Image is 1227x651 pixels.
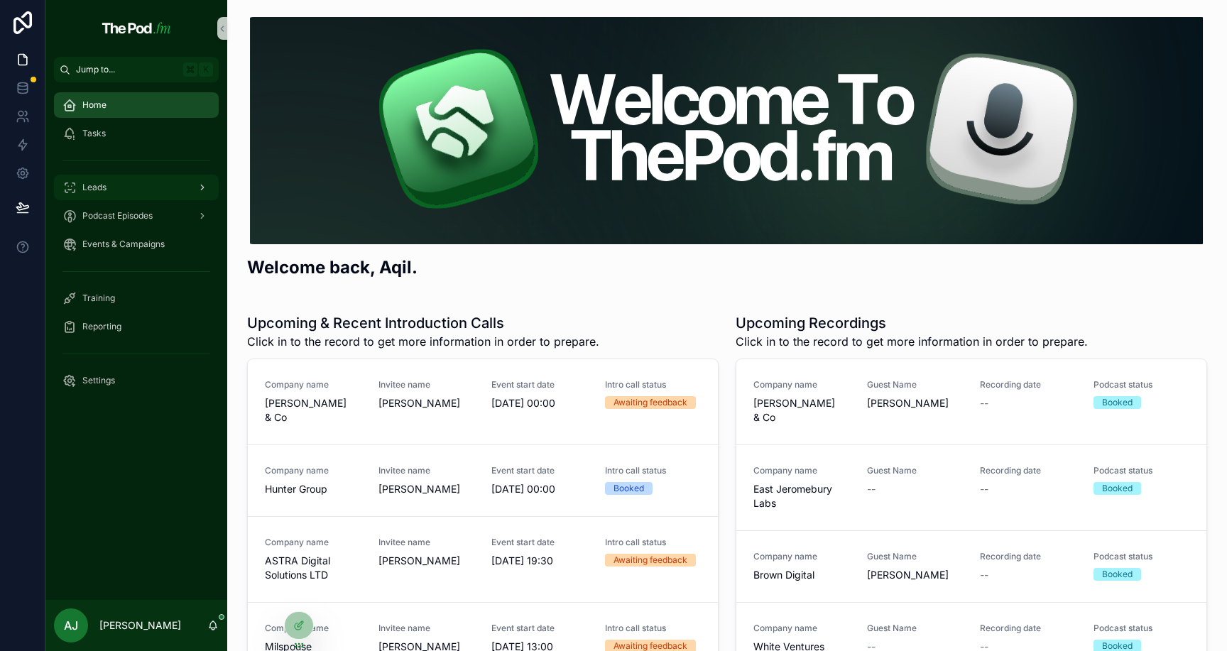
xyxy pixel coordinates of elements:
div: Booked [1102,568,1133,581]
span: Guest Name [867,379,964,390]
span: Company name [265,537,361,548]
span: Recording date [980,623,1076,634]
span: Invitee name [378,465,475,476]
span: Invitee name [378,379,475,390]
span: [DATE] 00:00 [491,396,588,410]
span: Podcast status [1094,551,1190,562]
span: Events & Campaigns [82,239,165,250]
span: Leads [82,182,107,193]
span: Recording date [980,551,1076,562]
span: Guest Name [867,465,964,476]
span: Event start date [491,465,588,476]
span: [PERSON_NAME] [378,396,475,410]
div: Booked [1102,482,1133,495]
span: Podcast Episodes [82,210,153,221]
span: -- [980,396,988,410]
div: Awaiting feedback [613,396,687,409]
span: Tasks [82,128,106,139]
p: [PERSON_NAME] [99,618,181,633]
span: Brown Digital [753,568,850,582]
a: Company name[PERSON_NAME] & CoInvitee name[PERSON_NAME]Event start date[DATE] 00:00Intro call sta... [248,359,718,444]
span: [PERSON_NAME] [378,482,475,496]
span: Event start date [491,623,588,634]
span: Training [82,292,115,304]
a: Events & Campaigns [54,231,219,257]
a: Leads [54,175,219,200]
span: K [200,64,212,75]
span: [PERSON_NAME] [867,568,964,582]
a: Company nameBrown DigitalGuest Name[PERSON_NAME]Recording date--Podcast statusBooked [736,530,1206,602]
span: Podcast status [1094,465,1190,476]
a: Home [54,92,219,118]
div: Booked [1102,396,1133,409]
span: Click in to the record to get more information in order to prepare. [736,333,1088,350]
span: Intro call status [605,537,702,548]
a: Tasks [54,121,219,146]
span: Invitee name [378,537,475,548]
a: Company nameEast Jeromebury LabsGuest Name--Recording date--Podcast statusBooked [736,444,1206,530]
span: -- [980,482,988,496]
span: [PERSON_NAME] [378,554,475,568]
span: Company name [265,623,361,634]
div: scrollable content [45,82,227,412]
img: App logo [98,17,174,40]
span: Company name [265,465,361,476]
h2: Welcome back, Aqil. [247,256,418,279]
span: Company name [753,623,850,634]
span: Intro call status [605,623,702,634]
span: Recording date [980,379,1076,390]
span: [PERSON_NAME] & Co [265,396,361,425]
span: -- [867,482,876,496]
span: Company name [753,465,850,476]
a: Training [54,285,219,311]
a: Company nameHunter GroupInvitee name[PERSON_NAME]Event start date[DATE] 00:00Intro call statusBooked [248,444,718,516]
span: Jump to... [76,64,178,75]
span: [DATE] 19:30 [491,554,588,568]
button: Jump to...K [54,57,219,82]
a: Podcast Episodes [54,203,219,229]
span: Reporting [82,321,121,332]
span: -- [980,568,988,582]
span: Settings [82,375,115,386]
span: [PERSON_NAME] [867,396,964,410]
span: [DATE] 00:00 [491,482,588,496]
span: Event start date [491,379,588,390]
a: Settings [54,368,219,393]
span: Invitee name [378,623,475,634]
span: Event start date [491,537,588,548]
span: Hunter Group [265,482,361,496]
h1: Upcoming & Recent Introduction Calls [247,313,599,333]
h1: Upcoming Recordings [736,313,1088,333]
span: Guest Name [867,551,964,562]
span: Recording date [980,465,1076,476]
span: East Jeromebury Labs [753,482,850,510]
span: [PERSON_NAME] & Co [753,396,850,425]
span: Company name [265,379,361,390]
span: Guest Name [867,623,964,634]
span: Home [82,99,107,111]
span: Click in to the record to get more information in order to prepare. [247,333,599,350]
div: Booked [613,482,644,495]
span: ASTRA Digital Solutions LTD [265,554,361,582]
span: Podcast status [1094,379,1190,390]
a: Company nameASTRA Digital Solutions LTDInvitee name[PERSON_NAME]Event start date[DATE] 19:30Intro... [248,516,718,602]
a: Reporting [54,314,219,339]
a: Company name[PERSON_NAME] & CoGuest Name[PERSON_NAME]Recording date--Podcast statusBooked [736,359,1206,444]
span: Podcast status [1094,623,1190,634]
span: Intro call status [605,379,702,390]
span: AJ [64,617,78,634]
span: Company name [753,379,850,390]
span: Intro call status [605,465,702,476]
div: Awaiting feedback [613,554,687,567]
span: Company name [753,551,850,562]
